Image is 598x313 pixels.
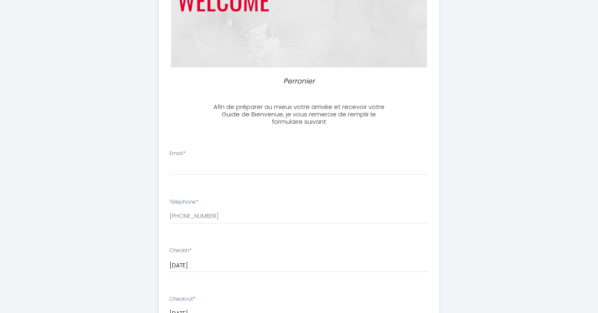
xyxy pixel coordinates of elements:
[169,150,185,158] label: Email
[169,295,195,303] label: Checkout
[207,103,390,125] h3: Afin de préparer au mieux votre arrivée et recevoir votre Guide de Bienvenue, je vous remercie de...
[169,198,198,206] label: Téléphone
[211,76,387,87] p: Perronier
[169,247,192,255] label: Checkin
